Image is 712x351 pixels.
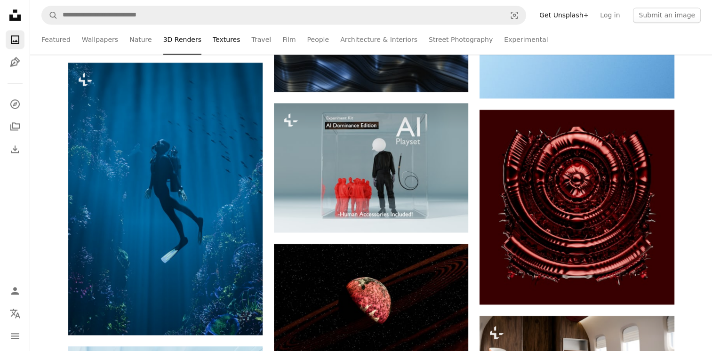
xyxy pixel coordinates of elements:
a: A scuba diver explores a vibrant underwater world. [68,194,263,203]
a: Photos [6,30,24,49]
a: Explore [6,95,24,113]
a: Log in / Sign up [6,281,24,300]
a: Featured [41,24,71,55]
button: Menu [6,327,24,345]
a: Wallpapers [82,24,118,55]
button: Search Unsplash [42,6,58,24]
a: Home — Unsplash [6,6,24,26]
img: A red, abstract, futuristic design is shown. [480,110,674,304]
a: Film [282,24,296,55]
a: People [307,24,329,55]
a: Experimental [504,24,548,55]
form: Find visuals sitewide [41,6,526,24]
a: Get Unsplash+ [534,8,594,23]
a: Collections [6,117,24,136]
button: Visual search [503,6,526,24]
button: Language [6,304,24,323]
img: A scuba diver explores a vibrant underwater world. [68,63,263,335]
img: Ai playset with humans as accessories. [274,103,468,232]
a: Street Photography [429,24,493,55]
a: Ai playset with humans as accessories. [274,163,468,172]
a: Textures [213,24,240,55]
a: Nature [129,24,152,55]
button: Submit an image [633,8,701,23]
a: Illustrations [6,53,24,72]
a: A red, abstract, futuristic design is shown. [480,202,674,211]
a: Architecture & Interiors [340,24,417,55]
a: Log in [594,8,625,23]
a: Travel [251,24,271,55]
a: Red planet with craters in dark space [274,294,468,303]
a: Download History [6,140,24,159]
